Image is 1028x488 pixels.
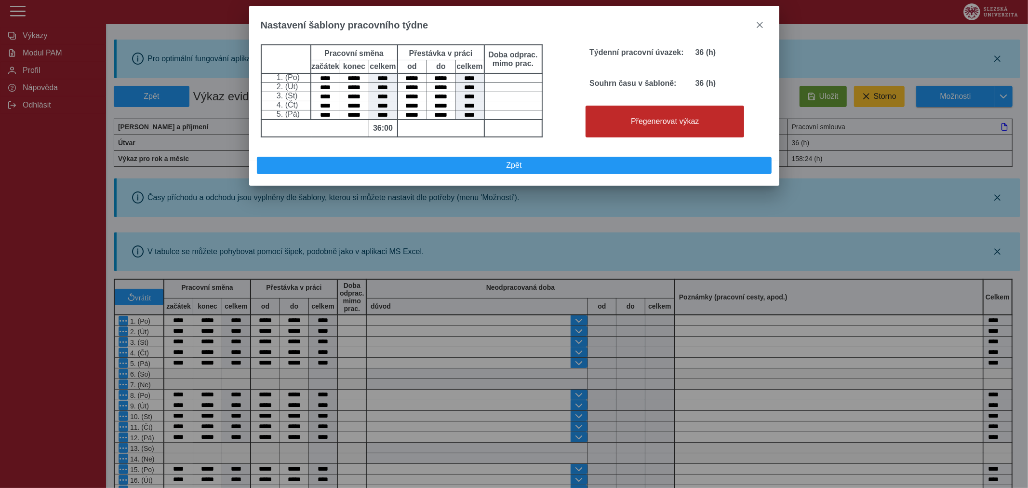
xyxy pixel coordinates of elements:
[398,62,427,71] b: od
[369,62,397,71] b: celkem
[586,106,744,137] button: Přegenerovat výkaz
[456,62,484,71] b: celkem
[695,48,716,56] b: 36 (h)
[487,51,540,68] b: Doba odprac. mimo prac.
[275,101,298,109] span: 4. (Čt)
[257,157,772,174] button: Zpět
[590,117,740,126] span: Přegenerovat výkaz
[275,92,298,100] span: 3. (St)
[409,49,473,57] b: Přestávka v práci
[752,17,768,33] button: close
[340,62,369,71] b: konec
[695,79,716,87] b: 36 (h)
[275,82,298,91] span: 2. (Út)
[275,110,300,118] span: 5. (Pá)
[369,124,397,133] b: 36:00
[311,62,340,71] b: začátek
[275,73,300,81] span: 1. (Po)
[427,62,455,71] b: do
[324,49,384,57] b: Pracovní směna
[261,20,428,31] span: Nastavení šablony pracovního týdne
[261,161,767,170] span: Zpět
[589,48,684,56] b: Týdenní pracovní úvazek:
[589,79,676,87] b: Souhrn času v šabloně:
